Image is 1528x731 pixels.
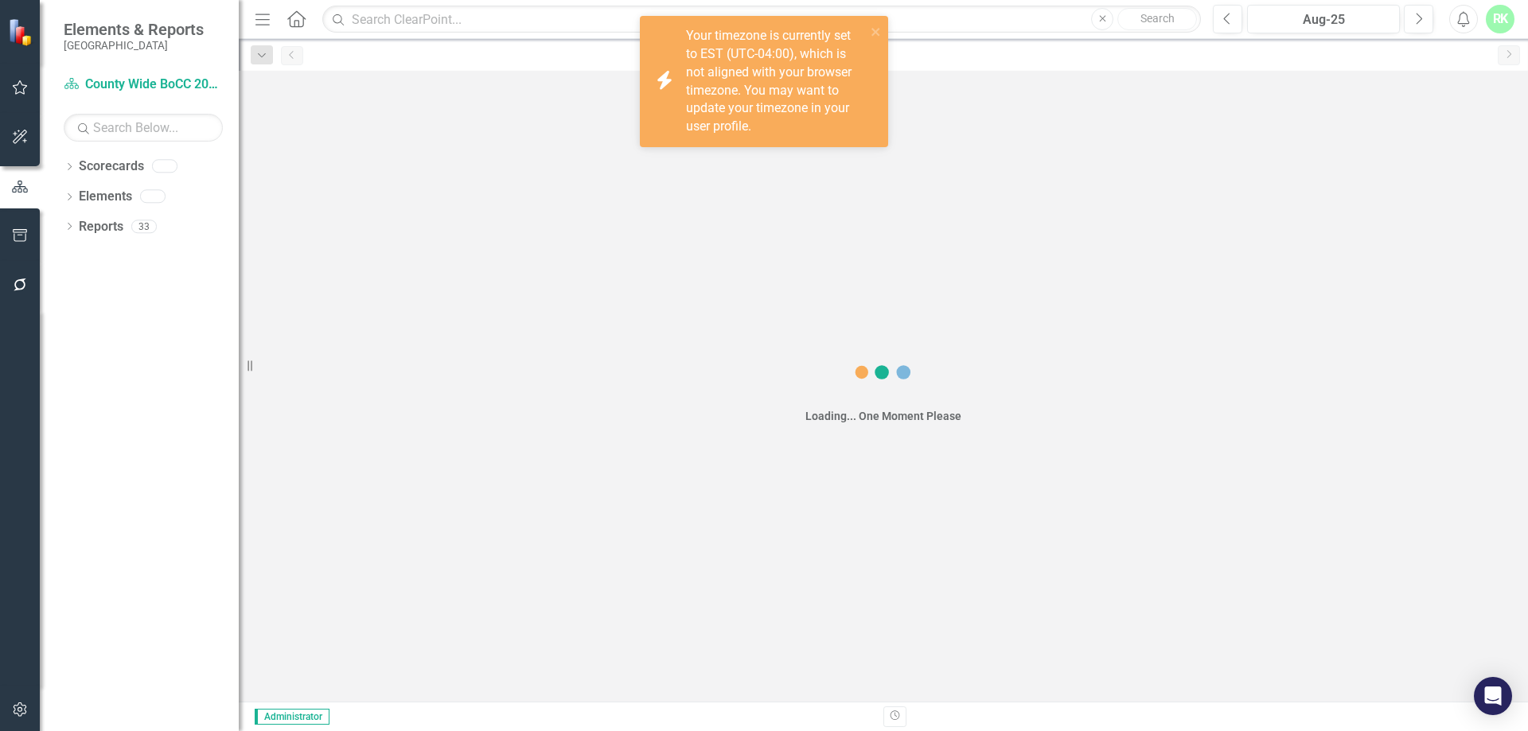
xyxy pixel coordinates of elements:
[1474,677,1512,715] div: Open Intercom Messenger
[1253,10,1394,29] div: Aug-25
[686,27,866,136] div: Your timezone is currently set to EST (UTC-04:00), which is not aligned with your browser timezon...
[322,6,1201,33] input: Search ClearPoint...
[64,114,223,142] input: Search Below...
[79,218,123,236] a: Reports
[64,20,204,39] span: Elements & Reports
[871,22,882,41] button: close
[1247,5,1400,33] button: Aug-25
[1140,12,1175,25] span: Search
[1486,5,1514,33] button: RK
[64,76,223,94] a: County Wide BoCC 2023 Goals
[131,220,157,233] div: 33
[805,408,961,424] div: Loading... One Moment Please
[64,39,204,52] small: [GEOGRAPHIC_DATA]
[255,709,329,725] span: Administrator
[1117,8,1197,30] button: Search
[8,18,36,46] img: ClearPoint Strategy
[79,157,144,176] a: Scorecards
[79,188,132,206] a: Elements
